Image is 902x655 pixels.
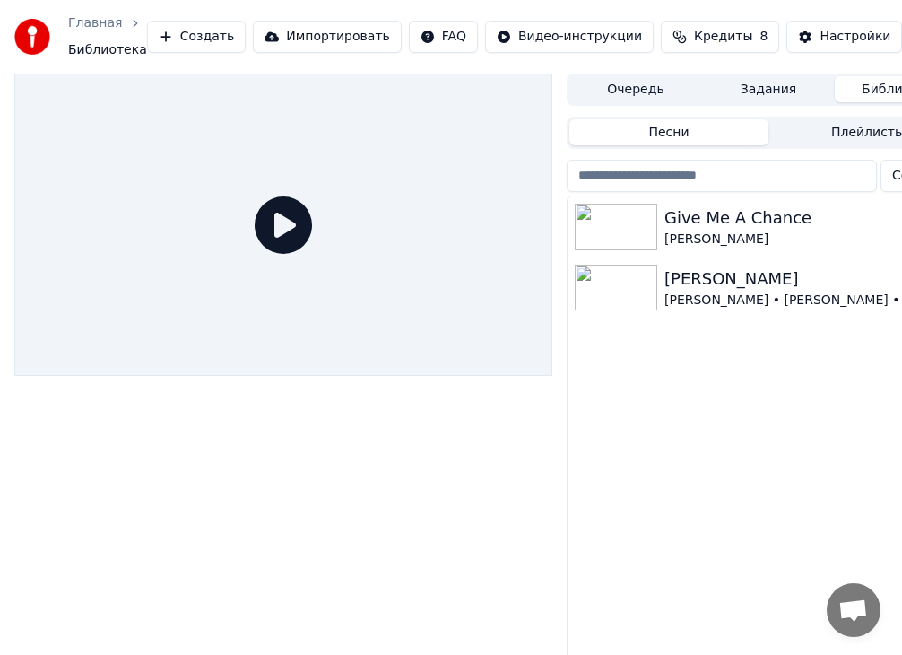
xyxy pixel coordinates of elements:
span: Библиотека [68,41,147,59]
nav: breadcrumb [68,14,147,59]
span: 8 [759,28,768,46]
button: Песни [569,119,768,145]
button: Видео-инструкции [485,21,654,53]
button: Создать [147,21,246,53]
div: Настройки [820,28,890,46]
button: Задания [702,76,835,102]
span: Кредиты [694,28,752,46]
button: FAQ [409,21,478,53]
a: Главная [68,14,122,32]
button: Настройки [786,21,902,53]
button: Кредиты8 [661,21,779,53]
button: Импортировать [253,21,402,53]
div: Открытый чат [827,583,880,637]
button: Очередь [569,76,702,102]
img: youka [14,19,50,55]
